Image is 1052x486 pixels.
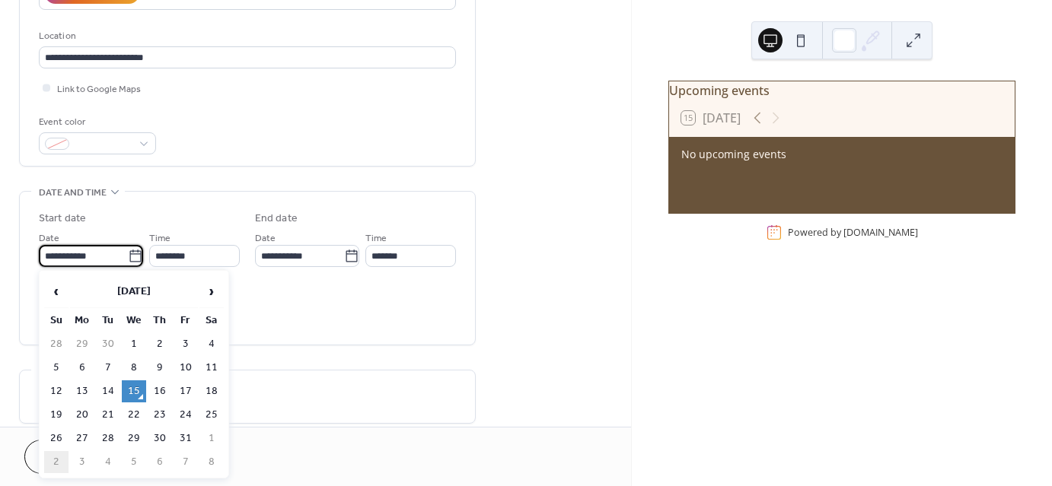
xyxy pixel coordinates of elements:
[255,230,276,246] span: Date
[122,404,146,426] td: 22
[70,357,94,379] td: 6
[70,380,94,402] td: 13
[70,427,94,449] td: 27
[44,404,69,426] td: 19
[96,427,120,449] td: 28
[122,310,146,332] th: We
[199,427,224,449] td: 1
[148,333,172,355] td: 2
[122,380,146,402] td: 15
[681,146,1003,162] div: No upcoming events
[174,404,198,426] td: 24
[70,333,94,355] td: 29
[45,276,68,307] span: ‹
[148,404,172,426] td: 23
[148,380,172,402] td: 16
[199,333,224,355] td: 4
[96,333,120,355] td: 30
[96,310,120,332] th: Tu
[788,226,918,239] div: Powered by
[122,333,146,355] td: 1
[843,226,918,239] a: [DOMAIN_NAME]
[174,380,198,402] td: 17
[174,427,198,449] td: 31
[148,451,172,473] td: 6
[122,357,146,379] td: 8
[39,211,86,227] div: Start date
[174,357,198,379] td: 10
[44,310,69,332] th: Su
[174,310,198,332] th: Fr
[39,28,453,44] div: Location
[96,380,120,402] td: 14
[39,230,59,246] span: Date
[174,451,198,473] td: 7
[199,357,224,379] td: 11
[39,114,153,130] div: Event color
[199,380,224,402] td: 18
[44,357,69,379] td: 5
[174,333,198,355] td: 3
[669,81,1015,100] div: Upcoming events
[24,440,118,474] button: Cancel
[96,357,120,379] td: 7
[44,451,69,473] td: 2
[148,310,172,332] th: Th
[122,427,146,449] td: 29
[122,451,146,473] td: 5
[200,276,223,307] span: ›
[365,230,387,246] span: Time
[70,451,94,473] td: 3
[199,404,224,426] td: 25
[148,357,172,379] td: 9
[70,275,198,308] th: [DATE]
[44,427,69,449] td: 26
[199,451,224,473] td: 8
[149,230,171,246] span: Time
[148,427,172,449] td: 30
[39,185,107,201] span: Date and time
[70,310,94,332] th: Mo
[44,380,69,402] td: 12
[199,310,224,332] th: Sa
[96,404,120,426] td: 21
[255,211,298,227] div: End date
[44,333,69,355] td: 28
[57,81,141,97] span: Link to Google Maps
[96,451,120,473] td: 4
[70,404,94,426] td: 20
